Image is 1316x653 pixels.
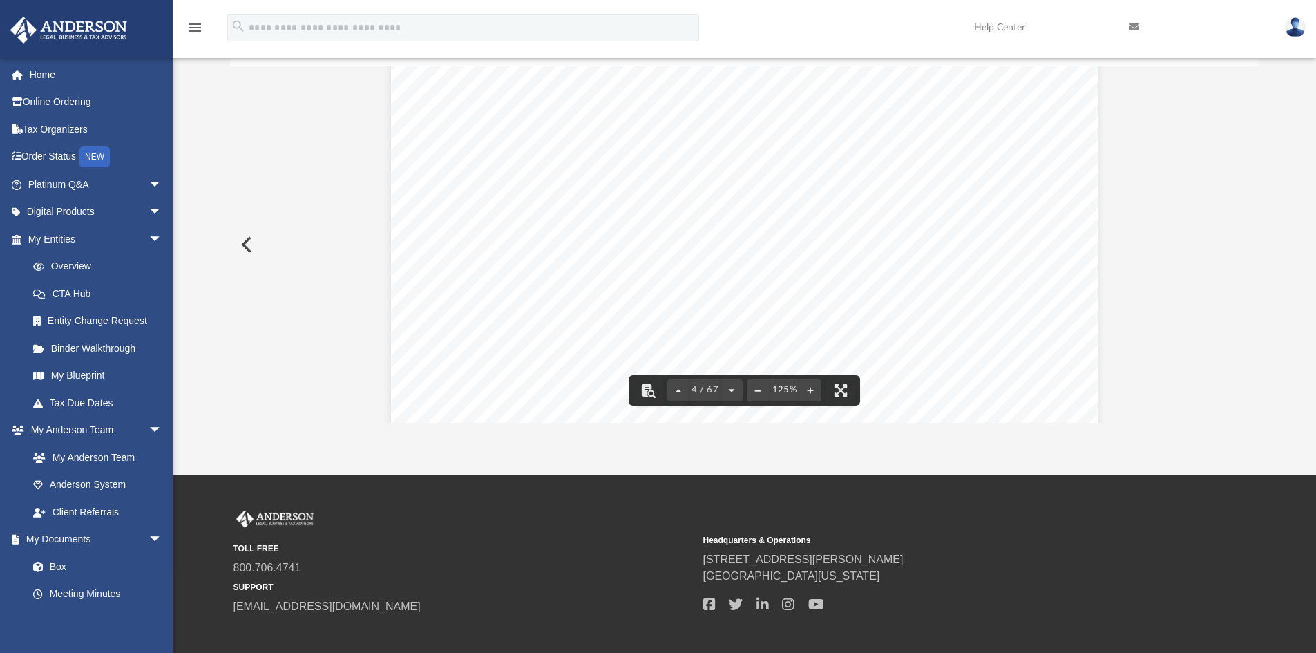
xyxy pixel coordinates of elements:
[230,66,1259,423] div: File preview
[19,307,183,335] a: Entity Change Request
[19,389,183,417] a: Tax Due Dates
[233,542,694,555] small: TOLL FREE
[633,375,663,406] button: Toggle findbar
[703,534,1163,547] small: Headquarters & Operations
[19,580,176,608] a: Meeting Minutes
[149,198,176,227] span: arrow_drop_down
[187,19,203,36] i: menu
[667,375,689,406] button: Previous page
[769,386,799,395] div: Current zoom level
[703,570,880,582] a: [GEOGRAPHIC_DATA][US_STATE]
[149,417,176,445] span: arrow_drop_down
[721,375,743,406] button: Next page
[1285,17,1306,37] img: User Pic
[10,115,183,143] a: Tax Organizers
[10,417,176,444] a: My Anderson Teamarrow_drop_down
[689,375,721,406] button: 4 / 67
[231,19,246,34] i: search
[689,386,721,395] span: 4 / 67
[747,375,769,406] button: Zoom out
[6,17,131,44] img: Anderson Advisors Platinum Portal
[19,553,169,580] a: Box
[826,375,856,406] button: Enter fullscreen
[19,280,183,307] a: CTA Hub
[233,581,694,594] small: SUPPORT
[230,66,1259,423] div: Document Viewer
[19,444,169,471] a: My Anderson Team
[187,26,203,36] a: menu
[19,498,176,526] a: Client Referrals
[10,143,183,171] a: Order StatusNEW
[149,526,176,554] span: arrow_drop_down
[10,526,176,553] a: My Documentsarrow_drop_down
[19,471,176,499] a: Anderson System
[233,600,421,612] a: [EMAIL_ADDRESS][DOMAIN_NAME]
[799,375,821,406] button: Zoom in
[230,30,1259,423] div: Preview
[10,88,183,116] a: Online Ordering
[79,146,110,167] div: NEW
[10,198,183,226] a: Digital Productsarrow_drop_down
[19,362,176,390] a: My Blueprint
[19,334,183,362] a: Binder Walkthrough
[233,510,316,528] img: Anderson Advisors Platinum Portal
[10,171,183,198] a: Platinum Q&Aarrow_drop_down
[10,225,183,253] a: My Entitiesarrow_drop_down
[233,562,301,574] a: 800.706.4741
[149,225,176,254] span: arrow_drop_down
[230,225,260,264] button: Previous File
[703,553,904,565] a: [STREET_ADDRESS][PERSON_NAME]
[10,61,183,88] a: Home
[149,171,176,199] span: arrow_drop_down
[19,253,183,281] a: Overview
